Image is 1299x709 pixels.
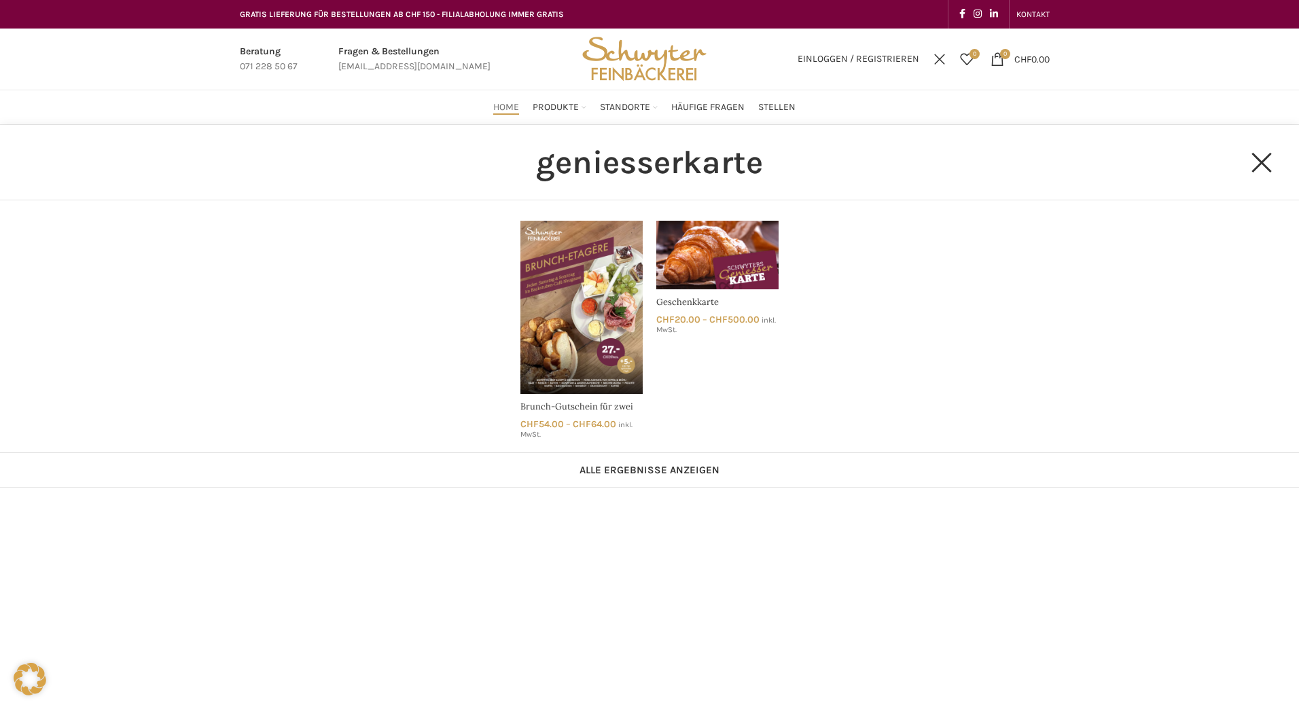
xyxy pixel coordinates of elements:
[493,94,519,121] a: Home
[758,94,796,121] a: Stellen
[533,94,586,121] a: Produkte
[600,101,650,114] span: Standorte
[984,46,1056,73] a: 0 CHF0.00
[577,29,711,90] img: Bäckerei Schwyter
[758,101,796,114] span: Stellen
[986,5,1002,24] a: Linkedin social link
[671,94,745,121] a: Häufige Fragen
[577,52,711,64] a: Site logo
[671,101,745,114] span: Häufige Fragen
[1014,53,1031,65] span: CHF
[969,49,980,59] span: 0
[798,54,919,64] span: Einloggen / Registrieren
[1016,10,1050,19] span: KONTAKT
[600,94,658,121] a: Standorte
[1010,1,1056,28] div: Secondary navigation
[953,46,980,73] div: Meine Wunschliste
[338,44,491,75] a: Infobox link
[1228,128,1296,196] a: Close search form
[649,214,785,446] a: Geschenkkarte
[955,5,969,24] a: Facebook social link
[926,46,953,73] a: Suchen
[493,101,519,114] span: Home
[791,46,926,73] a: Einloggen / Registrieren
[1014,53,1050,65] bdi: 0.00
[233,94,1056,121] div: Main navigation
[1016,1,1050,28] a: KONTAKT
[514,214,649,446] a: Brunch-Gutschein für zwei
[68,125,1231,200] input: Suchen
[969,5,986,24] a: Instagram social link
[1000,49,1010,59] span: 0
[533,101,579,114] span: Produkte
[240,44,298,75] a: Infobox link
[240,10,564,19] span: GRATIS LIEFERUNG FÜR BESTELLUNGEN AB CHF 150 - FILIALABHOLUNG IMMER GRATIS
[953,46,980,73] a: 0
